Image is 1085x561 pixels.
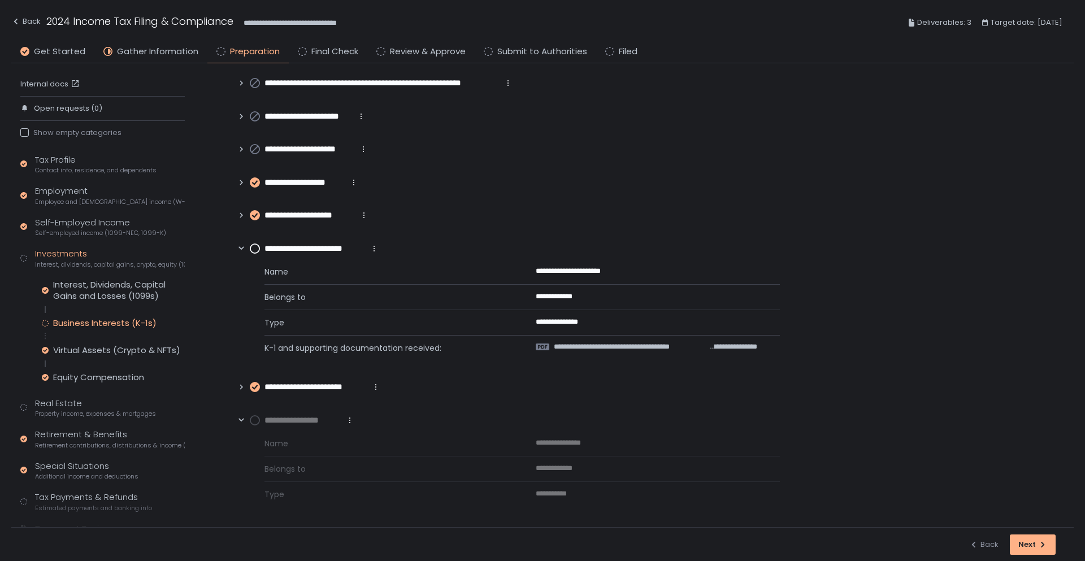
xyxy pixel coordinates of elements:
a: Internal docs [20,79,82,89]
span: Belongs to [264,292,509,303]
span: Name [264,438,509,449]
div: Back [969,540,999,550]
div: Self-Employed Income [35,216,166,238]
span: Preparation [230,45,280,58]
span: Type [264,489,509,500]
div: Equity Compensation [53,372,144,383]
div: Tax Payments & Refunds [35,491,152,512]
span: Type [264,317,509,328]
span: Review & Approve [390,45,466,58]
span: Deliverables: 3 [917,16,971,29]
span: Target date: [DATE] [991,16,1062,29]
div: Next [1018,540,1047,550]
button: Next [1010,534,1056,555]
div: Interest, Dividends, Capital Gains and Losses (1099s) [53,279,185,302]
span: Gather Information [117,45,198,58]
span: Retirement contributions, distributions & income (1099-R, 5498) [35,441,185,450]
span: Final Check [311,45,358,58]
span: Filed [619,45,637,58]
span: Interest, dividends, capital gains, crypto, equity (1099s, K-1s) [35,260,185,269]
span: Contact info, residence, and dependents [35,166,157,175]
div: Business Interests (K-1s) [53,318,157,329]
span: K-1 and supporting documentation received: [264,342,509,354]
span: Name [264,266,509,277]
div: Retirement & Benefits [35,428,185,450]
span: Get Started [34,45,85,58]
h1: 2024 Income Tax Filing & Compliance [46,14,233,29]
span: Belongs to [264,463,509,475]
button: Back [11,14,41,32]
span: Additional income and deductions [35,472,138,481]
div: Virtual Assets (Crypto & NFTs) [53,345,180,356]
span: Submit to Authorities [497,45,587,58]
div: Special Situations [35,460,138,481]
button: Back [969,534,999,555]
span: Property income, expenses & mortgages [35,410,156,418]
span: Estimated payments and banking info [35,504,152,512]
span: Self-employed income (1099-NEC, 1099-K) [35,229,166,237]
div: Tax Profile [35,154,157,175]
span: Open requests (0) [34,103,102,114]
span: Employee and [DEMOGRAPHIC_DATA] income (W-2s) [35,198,185,206]
div: Investments [35,247,185,269]
div: Document Review [35,523,111,536]
div: Employment [35,185,185,206]
div: Back [11,15,41,28]
div: Real Estate [35,397,156,419]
